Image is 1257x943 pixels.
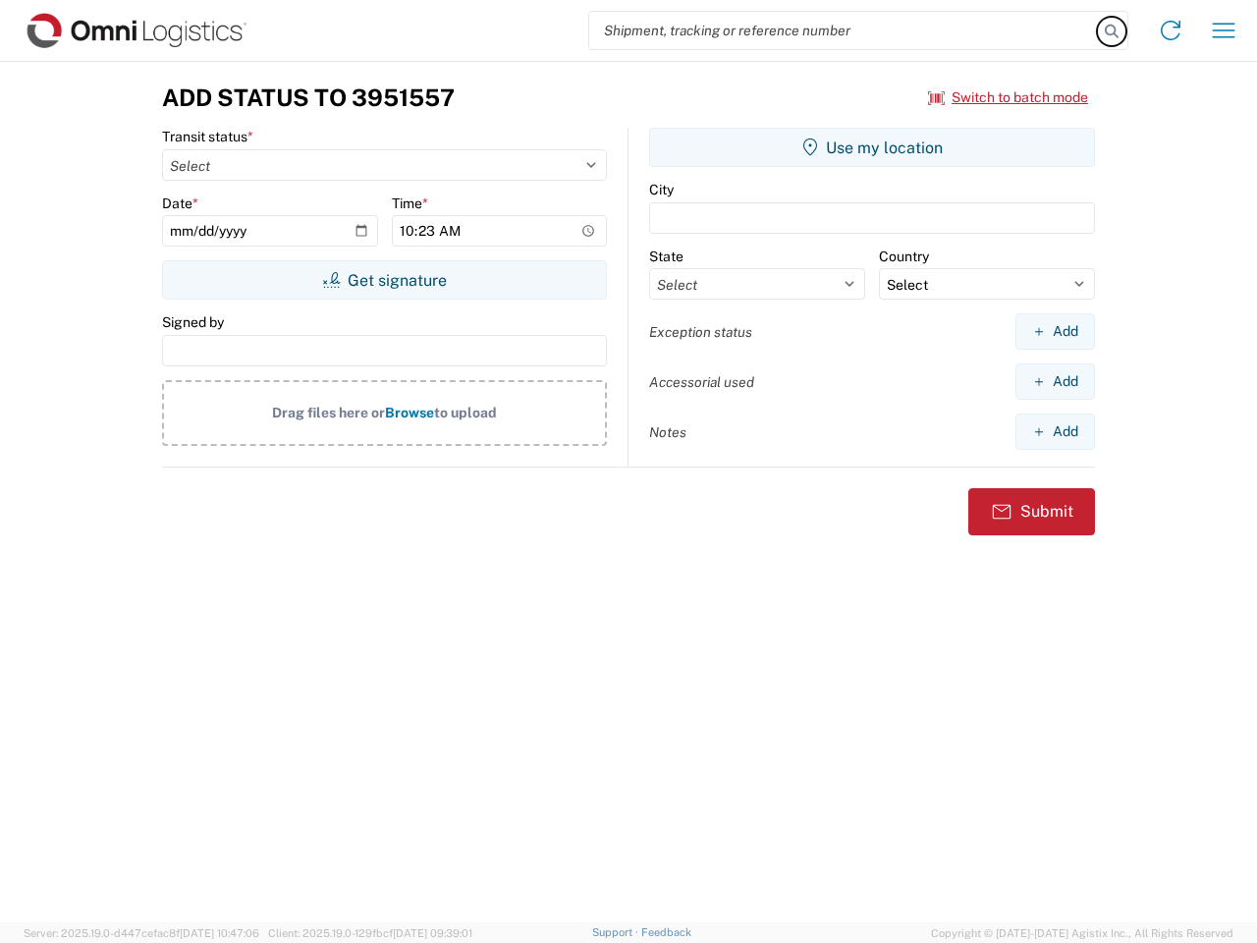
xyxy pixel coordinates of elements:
[589,12,1098,49] input: Shipment, tracking or reference number
[649,323,752,341] label: Exception status
[162,194,198,212] label: Date
[162,313,224,331] label: Signed by
[879,248,929,265] label: Country
[434,405,497,420] span: to upload
[649,128,1095,167] button: Use my location
[162,128,253,145] label: Transit status
[649,181,674,198] label: City
[162,83,455,112] h3: Add Status to 3951557
[641,926,691,938] a: Feedback
[649,248,683,265] label: State
[24,927,259,939] span: Server: 2025.19.0-d447cefac8f
[928,82,1088,114] button: Switch to batch mode
[272,405,385,420] span: Drag files here or
[931,924,1233,942] span: Copyright © [DATE]-[DATE] Agistix Inc., All Rights Reserved
[649,373,754,391] label: Accessorial used
[268,927,472,939] span: Client: 2025.19.0-129fbcf
[162,260,607,300] button: Get signature
[592,926,641,938] a: Support
[392,194,428,212] label: Time
[1015,313,1095,350] button: Add
[968,488,1095,535] button: Submit
[180,927,259,939] span: [DATE] 10:47:06
[649,423,686,441] label: Notes
[393,927,472,939] span: [DATE] 09:39:01
[385,405,434,420] span: Browse
[1015,363,1095,400] button: Add
[1015,414,1095,450] button: Add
